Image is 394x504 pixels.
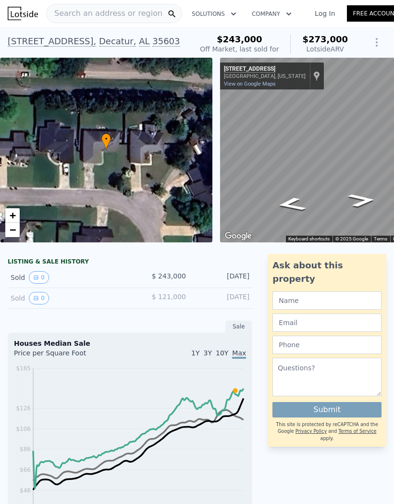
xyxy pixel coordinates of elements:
div: [DATE] [194,292,249,304]
div: LISTING & SALE HISTORY [8,258,252,267]
button: View historical data [29,292,49,304]
span: 3Y [204,349,212,357]
button: Show Options [367,33,386,52]
div: Price per Square Foot [14,348,130,364]
div: Houses Median Sale [14,339,246,348]
span: $ 243,000 [152,272,186,280]
div: • [101,133,111,150]
img: Lotside [8,7,38,20]
button: Keyboard shortcuts [288,236,330,242]
a: Open this area in Google Maps (opens a new window) [222,230,254,242]
div: This site is protected by reCAPTCHA and the Google and apply. [272,421,382,442]
tspan: $106 [16,426,31,432]
span: © 2025 Google [335,236,368,241]
span: − [10,224,16,236]
div: Sold [11,271,123,284]
button: Submit [272,402,382,417]
tspan: $165 [16,365,31,372]
tspan: $46 [20,487,31,494]
span: + [10,209,16,221]
span: $273,000 [302,34,348,44]
a: Terms of Service [338,428,376,434]
input: Name [272,291,382,310]
a: View on Google Maps [224,81,276,87]
button: View historical data [29,271,49,284]
span: 10Y [216,349,228,357]
span: $243,000 [217,34,262,44]
a: Terms (opens in new tab) [374,236,387,241]
a: Zoom out [5,223,20,237]
span: Max [232,349,246,359]
div: Sale [225,320,252,333]
path: Go East, Alexandria St SW [336,190,387,210]
path: Go West, Alexandria St SW [264,194,319,214]
span: $ 121,000 [152,293,186,301]
div: Sold [11,292,123,304]
a: Privacy Policy [295,428,327,434]
span: • [101,135,111,143]
div: Off Market, last sold for [200,44,279,54]
tspan: $126 [16,405,31,412]
div: [DATE] [194,271,249,284]
tspan: $66 [20,466,31,473]
img: Google [222,230,254,242]
div: Lotside ARV [302,44,348,54]
tspan: $86 [20,446,31,453]
span: Search an address or region [47,8,162,19]
a: Show location on map [313,71,320,81]
div: Ask about this property [272,259,382,286]
a: Log In [303,9,346,18]
button: Company [244,5,299,23]
input: Phone [272,336,382,354]
button: Solutions [184,5,244,23]
a: Zoom in [5,208,20,223]
span: 1Y [191,349,199,357]
input: Email [272,314,382,332]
